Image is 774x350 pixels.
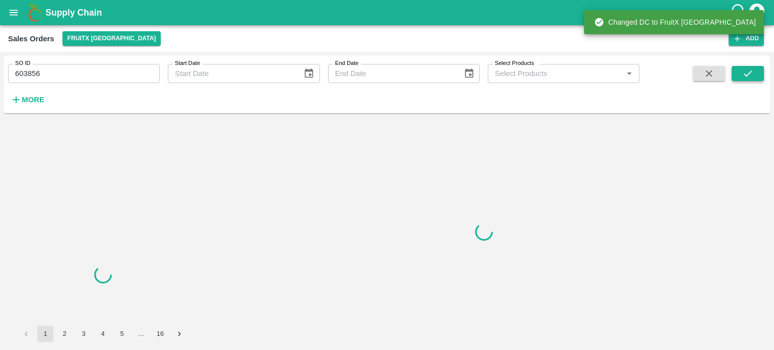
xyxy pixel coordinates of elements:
button: Choose date [460,64,479,83]
label: End Date [335,59,358,67]
button: Go to next page [171,326,187,342]
label: Select Products [495,59,534,67]
button: Go to page 5 [114,326,130,342]
button: page 1 [37,326,53,342]
strong: More [22,96,44,104]
button: Select DC [62,31,161,46]
button: Choose date [299,64,318,83]
label: Start Date [175,59,200,67]
b: Supply Chain [45,8,102,18]
input: Select Products [491,67,620,80]
label: SO ID [15,59,30,67]
div: Changed DC to FruitX [GEOGRAPHIC_DATA] [594,13,756,31]
button: Add [729,31,764,46]
button: Go to page 16 [152,326,168,342]
button: Go to page 2 [56,326,73,342]
div: customer-support [730,4,748,22]
img: logo [25,3,45,23]
a: Supply Chain [45,6,730,20]
div: Sales Orders [8,32,54,45]
button: More [8,91,47,108]
button: Open [623,67,636,80]
div: … [133,329,149,339]
button: Go to page 3 [76,326,92,342]
input: Start Date [168,64,295,83]
button: open drawer [2,1,25,24]
nav: pagination navigation [17,326,189,342]
button: Go to page 4 [95,326,111,342]
input: End Date [328,64,456,83]
input: Enter SO ID [8,64,160,83]
div: account of current user [748,2,766,23]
